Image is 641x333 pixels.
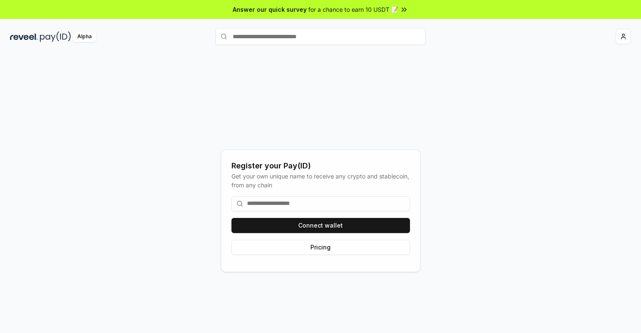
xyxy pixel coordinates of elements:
span: Answer our quick survey [233,5,307,14]
button: Pricing [231,240,410,255]
div: Register your Pay(ID) [231,160,410,172]
button: Connect wallet [231,218,410,233]
div: Alpha [73,31,96,42]
img: pay_id [40,31,71,42]
div: Get your own unique name to receive any crypto and stablecoin, from any chain [231,172,410,189]
span: for a chance to earn 10 USDT 📝 [308,5,398,14]
img: reveel_dark [10,31,38,42]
